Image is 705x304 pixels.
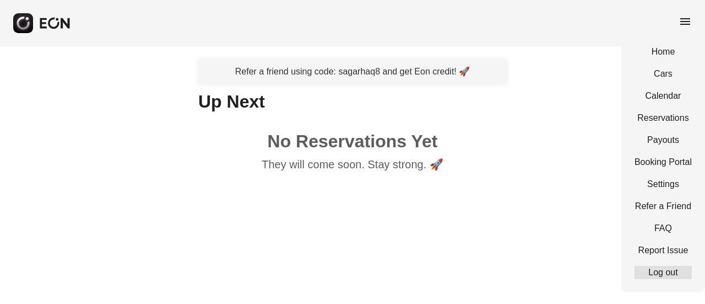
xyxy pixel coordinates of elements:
span: menu [679,15,692,28]
p: They will come soon. Stay strong. 🚀 [262,157,443,172]
a: Booking Portal [634,156,692,169]
a: Payouts [634,134,692,147]
a: Settings [634,178,692,191]
h1: Up Next [198,95,507,108]
a: Reservations [634,111,692,125]
h1: No Reservations Yet [268,135,438,148]
a: Home [634,45,692,58]
a: Calendar [634,89,692,103]
a: FAQ [634,222,692,235]
a: Report Issue [634,244,692,257]
a: Cars [634,67,692,81]
a: Log out [634,266,692,279]
a: Refer a Friend [634,200,692,213]
a: Refer a friend using code: sagarhaq8 and get Eon credit! 🚀 [198,60,507,84]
